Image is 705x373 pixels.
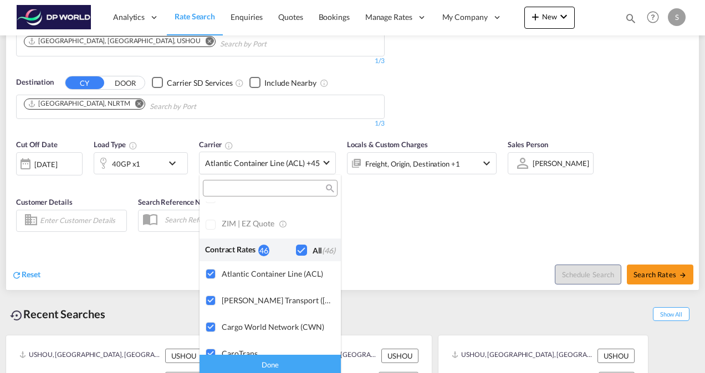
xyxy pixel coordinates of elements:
[296,244,335,256] md-checkbox: Checkbox No Ink
[222,322,332,331] div: Cargo World Network (CWN)
[222,219,332,229] div: ZIM | eZ Quote
[279,219,289,229] md-icon: s18 icon-information-outline
[258,245,269,256] div: 46
[222,269,332,278] div: Atlantic Container Line (ACL)
[322,246,335,255] span: (46)
[205,244,258,256] div: Contract Rates
[313,245,335,256] div: All
[325,184,333,193] md-icon: icon-magnify
[222,296,332,305] div: Baker Transport (GB) | Direct
[222,349,332,358] div: CaroTrans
